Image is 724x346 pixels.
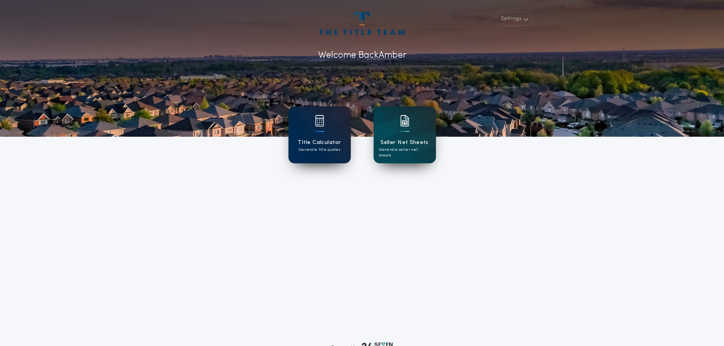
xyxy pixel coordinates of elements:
[315,115,324,126] img: card icon
[379,147,431,158] p: Generate seller net sheets
[374,106,436,163] a: card iconSeller Net SheetsGenerate seller net sheets
[319,12,404,35] img: account-logo
[400,115,409,126] img: card icon
[318,49,406,62] p: Welcome Back Amber
[380,138,429,147] h1: Seller Net Sheets
[288,106,351,163] a: card iconTitle CalculatorGenerate title quotes
[496,12,532,26] button: Settings
[298,138,341,147] h1: Title Calculator
[299,147,340,153] p: Generate title quotes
